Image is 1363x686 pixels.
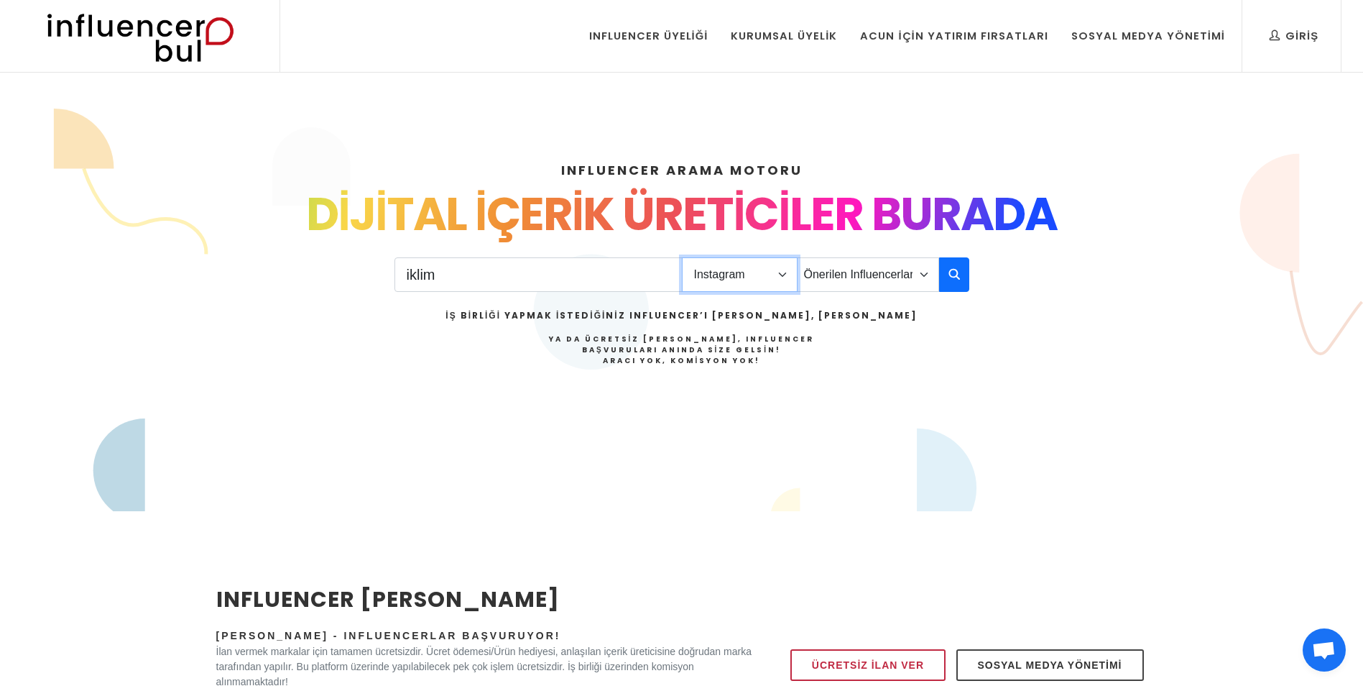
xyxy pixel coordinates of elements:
[731,28,837,44] div: Kurumsal Üyelik
[790,649,946,681] a: Ücretsiz İlan Ver
[1270,28,1318,44] div: Giriş
[812,657,924,674] span: Ücretsiz İlan Ver
[978,657,1122,674] span: Sosyal Medya Yönetimi
[1303,628,1346,672] a: Açık sohbet
[445,334,917,366] h4: Ya da Ücretsiz [PERSON_NAME], Influencer Başvuruları Anında Size Gelsin!
[216,630,561,641] span: [PERSON_NAME] - Influencerlar Başvuruyor!
[589,28,708,44] div: Influencer Üyeliği
[956,649,1144,681] a: Sosyal Medya Yönetimi
[445,309,917,322] h2: İş Birliği Yapmak İstediğiniz Influencer’ı [PERSON_NAME], [PERSON_NAME]
[860,28,1048,44] div: Acun İçin Yatırım Fırsatları
[216,583,752,616] h2: INFLUENCER [PERSON_NAME]
[603,355,761,366] strong: Aracı Yok, Komisyon Yok!
[216,160,1147,180] h4: INFLUENCER ARAMA MOTORU
[216,180,1147,249] div: DİJİTAL İÇERİK ÜRETİCİLER BURADA
[1071,28,1225,44] div: Sosyal Medya Yönetimi
[394,257,683,292] input: Search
